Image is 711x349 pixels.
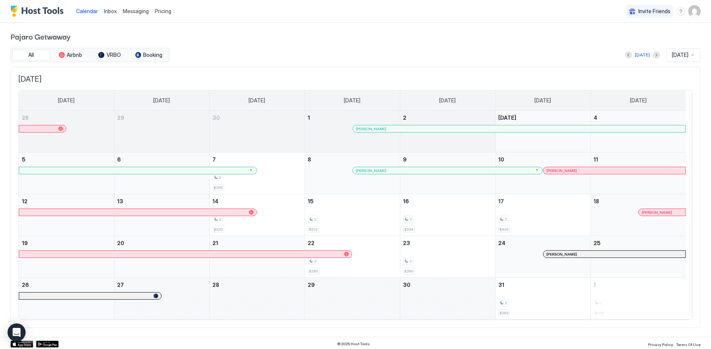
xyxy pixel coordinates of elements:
[634,50,651,59] button: [DATE]
[314,217,317,222] span: 2
[400,152,495,166] a: October 9, 2025
[117,198,124,204] span: 13
[439,97,456,104] span: [DATE]
[308,240,315,246] span: 22
[117,156,121,163] span: 6
[19,111,114,152] td: September 28, 2025
[676,342,700,347] span: Terms Of Use
[410,217,412,222] span: 2
[213,156,216,163] span: 7
[210,111,305,125] a: September 30, 2025
[642,210,682,215] div: [PERSON_NAME]
[314,259,317,264] span: 2
[356,168,539,173] div: [PERSON_NAME]
[11,341,33,347] a: App Store
[495,278,590,320] td: October 31, 2025
[219,217,221,222] span: 2
[209,111,305,152] td: September 30, 2025
[400,152,495,194] td: October 9, 2025
[123,7,149,15] a: Messaging
[50,90,82,111] a: Sunday
[400,111,495,152] td: October 2, 2025
[594,282,596,288] span: 1
[305,111,400,125] a: October 1, 2025
[403,114,407,121] span: 2
[29,52,34,58] span: All
[344,97,361,104] span: [DATE]
[505,217,507,222] span: 2
[117,240,125,246] span: 20
[305,236,400,278] td: October 22, 2025
[19,194,114,236] td: October 12, 2025
[546,252,682,257] div: [PERSON_NAME]
[22,240,28,246] span: 19
[19,278,114,292] a: October 26, 2025
[114,278,209,320] td: October 27, 2025
[496,278,590,292] a: October 31, 2025
[630,97,647,104] span: [DATE]
[625,51,632,59] button: Previous month
[8,323,26,341] div: Open Intercom Messenger
[58,97,75,104] span: [DATE]
[404,269,413,274] span: $289
[146,90,178,111] a: Monday
[114,111,209,125] a: September 29, 2025
[52,50,89,60] button: Airbnb
[210,152,305,166] a: October 7, 2025
[305,152,400,194] td: October 8, 2025
[594,198,600,204] span: 18
[114,278,209,292] a: October 27, 2025
[400,278,495,292] a: October 30, 2025
[214,185,223,190] span: $289
[676,340,700,348] a: Terms Of Use
[403,198,409,204] span: 16
[19,194,114,208] a: October 12, 2025
[495,236,590,278] td: October 24, 2025
[591,194,686,208] a: October 18, 2025
[676,7,685,16] div: menu
[114,236,209,278] td: October 20, 2025
[117,114,125,121] span: 29
[642,210,672,215] span: [PERSON_NAME]
[213,240,218,246] span: 21
[590,194,686,236] td: October 18, 2025
[400,111,495,125] a: October 2, 2025
[155,8,171,15] span: Pricing
[22,156,26,163] span: 5
[123,8,149,14] span: Messaging
[403,240,410,246] span: 23
[400,194,495,208] a: October 16, 2025
[635,52,650,58] div: [DATE]
[400,278,495,320] td: October 30, 2025
[403,156,407,163] span: 9
[535,97,551,104] span: [DATE]
[36,341,59,347] a: Google Play Store
[154,97,170,104] span: [DATE]
[546,252,577,257] span: [PERSON_NAME]
[308,198,314,204] span: 15
[19,236,114,250] a: October 19, 2025
[499,240,506,246] span: 24
[114,152,209,194] td: October 6, 2025
[114,236,209,250] a: October 20, 2025
[500,311,509,315] span: $383
[19,236,114,278] td: October 19, 2025
[11,6,67,17] div: Host Tools Logo
[432,90,464,111] a: Thursday
[18,75,693,84] span: [DATE]
[590,236,686,278] td: October 25, 2025
[130,50,168,60] button: Booking
[305,194,400,236] td: October 15, 2025
[594,114,598,121] span: 4
[308,156,311,163] span: 8
[114,152,209,166] a: October 6, 2025
[403,282,411,288] span: 30
[648,340,673,348] a: Privacy Policy
[22,198,27,204] span: 12
[495,111,590,152] td: October 3, 2025
[594,156,598,163] span: 11
[496,236,590,250] a: October 24, 2025
[12,50,50,60] button: All
[546,168,577,173] span: [PERSON_NAME]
